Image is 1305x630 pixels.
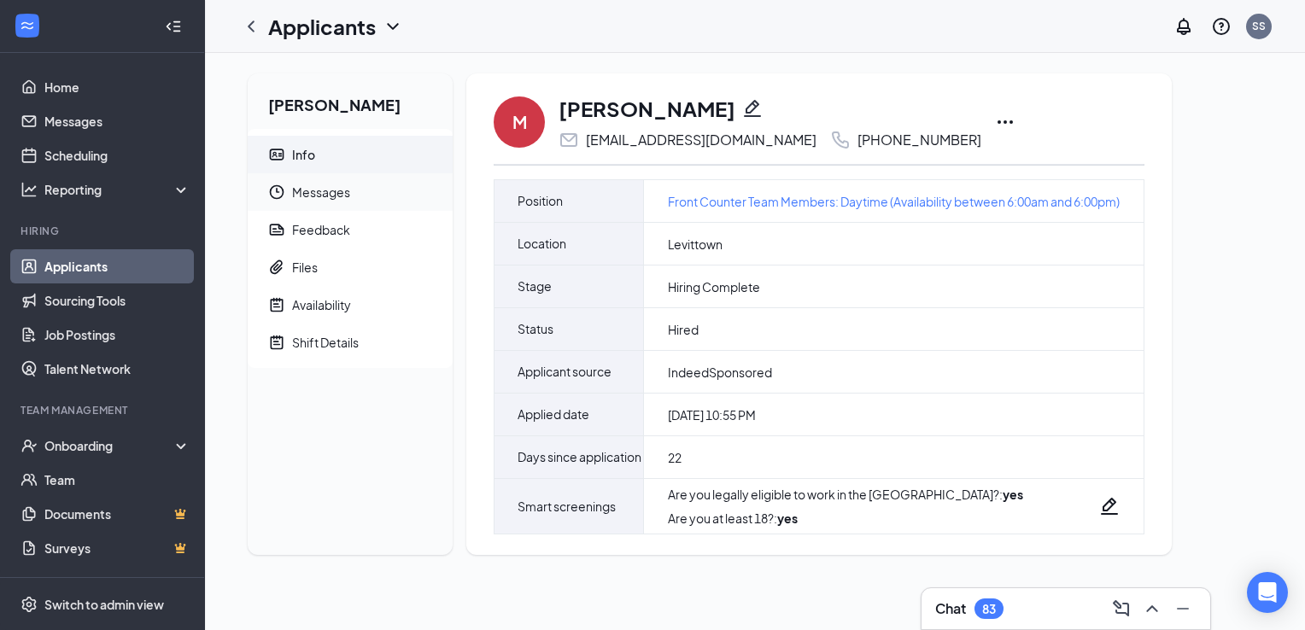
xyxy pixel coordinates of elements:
[248,136,453,173] a: ContactCardInfo
[44,596,164,613] div: Switch to admin view
[857,131,981,149] div: [PHONE_NUMBER]
[518,436,641,478] span: Days since application
[1252,19,1266,33] div: SS
[518,180,563,222] span: Position
[559,130,579,150] svg: Email
[1142,598,1162,619] svg: ChevronUp
[518,223,566,265] span: Location
[268,146,285,163] svg: ContactCard
[248,173,453,211] a: ClockMessages
[830,130,851,150] svg: Phone
[44,104,190,138] a: Messages
[44,352,190,386] a: Talent Network
[668,510,1023,527] div: Are you at least 18? :
[268,12,376,41] h1: Applicants
[292,296,351,313] div: Availability
[241,16,261,37] svg: ChevronLeft
[518,351,612,393] span: Applicant source
[20,403,187,417] div: Team Management
[668,364,772,381] span: IndeedSponsored
[1211,16,1232,37] svg: QuestionInfo
[1173,598,1193,619] svg: Minimize
[20,596,38,613] svg: Settings
[268,334,285,351] svg: NoteActive
[586,131,816,149] div: [EMAIL_ADDRESS][DOMAIN_NAME]
[668,486,1023,503] div: Are you legally eligible to work in the [GEOGRAPHIC_DATA]? :
[248,324,453,361] a: NoteActiveShift Details
[292,173,439,211] span: Messages
[982,602,996,616] div: 83
[20,437,38,454] svg: UserCheck
[20,181,38,198] svg: Analysis
[512,110,527,134] div: M
[44,437,176,454] div: Onboarding
[248,248,453,286] a: PaperclipFiles
[1099,496,1120,516] svg: Pencil
[1169,595,1197,622] button: Minimize
[1108,595,1135,622] button: ComposeMessage
[44,531,190,565] a: SurveysCrown
[268,184,285,201] svg: Clock
[292,221,350,238] div: Feedback
[44,181,191,198] div: Reporting
[19,17,36,34] svg: WorkstreamLogo
[518,486,616,528] span: Smart screenings
[44,318,190,352] a: Job Postings
[44,138,190,172] a: Scheduling
[1003,487,1023,502] strong: yes
[292,334,359,351] div: Shift Details
[44,70,190,104] a: Home
[248,73,453,129] h2: [PERSON_NAME]
[44,249,190,283] a: Applicants
[668,236,723,253] span: Levittown
[668,192,1120,211] a: Front Counter Team Members: Daytime (Availability between 6:00am and 6:00pm)
[935,599,966,618] h3: Chat
[44,283,190,318] a: Sourcing Tools
[1173,16,1194,37] svg: Notifications
[268,296,285,313] svg: NoteActive
[292,146,315,163] div: Info
[518,308,553,350] span: Status
[268,221,285,238] svg: Report
[777,510,798,526] strong: yes
[292,259,318,276] div: Files
[1247,572,1288,613] div: Open Intercom Messenger
[742,98,763,119] svg: Pencil
[248,211,453,248] a: ReportFeedback
[1111,598,1132,619] svg: ComposeMessage
[668,449,682,466] span: 22
[995,112,1015,132] svg: Ellipses
[165,18,182,35] svg: Collapse
[44,497,190,531] a: DocumentsCrown
[559,94,735,123] h1: [PERSON_NAME]
[518,265,552,307] span: Stage
[20,224,187,238] div: Hiring
[1138,595,1166,622] button: ChevronUp
[383,16,403,37] svg: ChevronDown
[668,278,760,295] span: Hiring Complete
[668,406,756,423] span: [DATE] 10:55 PM
[248,286,453,324] a: NoteActiveAvailability
[518,394,589,435] span: Applied date
[44,463,190,497] a: Team
[668,321,699,338] span: Hired
[268,259,285,276] svg: Paperclip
